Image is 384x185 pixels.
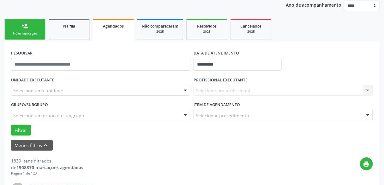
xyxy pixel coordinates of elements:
label: DATA DE ATENDIMENTO [194,48,239,58]
div: person_add [21,22,28,29]
p: Ano de acompanhamento [286,1,342,9]
span: Agendados [103,23,124,29]
label: Grupo/Subgrupo [11,100,48,110]
span: Não compareceram [142,23,178,29]
div: 1839 itens filtrados [11,157,83,164]
span: Cancelados [241,23,262,29]
span: Selecione uma unidade [13,87,63,94]
button: Filtrar [11,125,31,136]
button: Menos filtroskeyboard_arrow_up [11,140,53,151]
strong: 1908870 marcações agendadas [16,164,83,170]
div: 2025 [235,29,267,34]
span: Selecione um grupo ou subgrupo [13,112,84,119]
label: PROFISSIONAL EXECUTANTE [194,75,248,85]
div: 2025 [191,29,223,34]
div: Página 1 de 123 [11,171,83,176]
span: Resolvidos [197,23,217,29]
div: de [11,164,83,171]
button: print [360,157,373,170]
label: UNIDADE EXECUTANTE [11,75,54,85]
i: keyboard_arrow_up [42,142,49,149]
label: Item de agendamento [194,100,240,110]
div: Nova marcação [9,31,41,36]
label: PESQUISAR [11,48,33,58]
i: print [363,161,370,168]
span: Selecionar procedimento [196,112,249,119]
span: Na fila [63,23,75,29]
div: 2025 [142,29,178,34]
